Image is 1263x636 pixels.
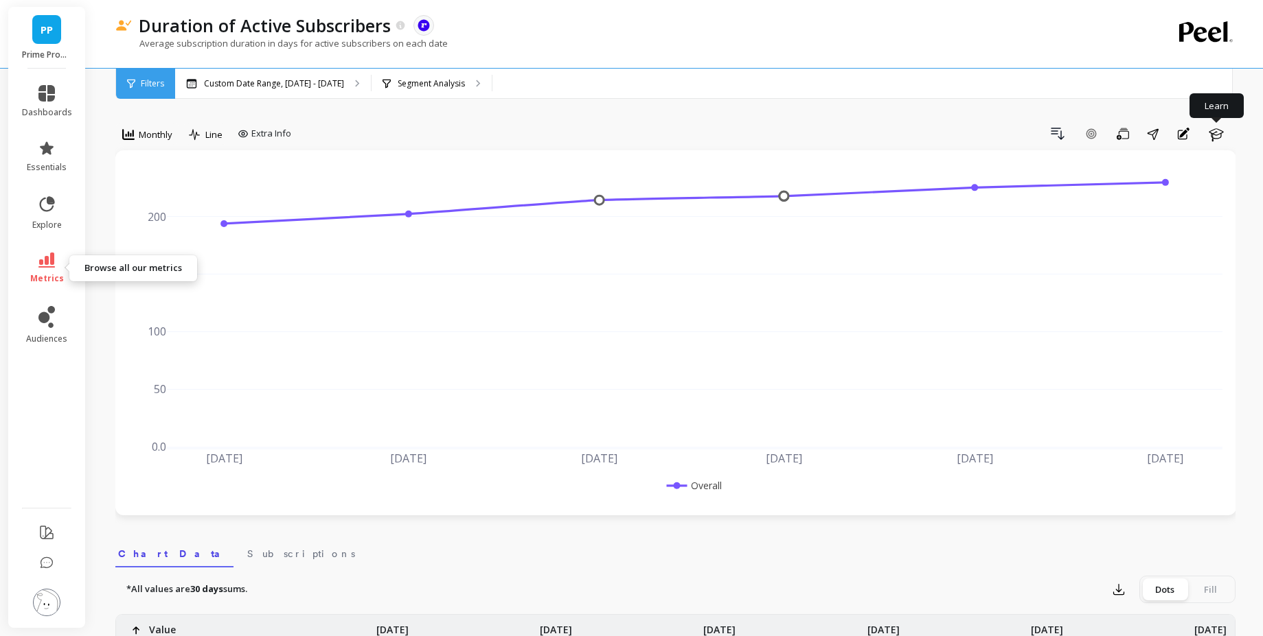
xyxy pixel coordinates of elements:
img: header icon [115,20,132,32]
span: Extra Info [251,127,291,141]
span: essentials [27,162,67,173]
span: explore [32,220,62,231]
p: Average subscription duration in days for active subscribers on each date [115,37,448,49]
span: Filters [141,78,164,89]
span: PP [41,22,53,38]
button: Learn [1201,123,1231,145]
img: api.recharge.svg [418,19,430,32]
img: profile picture [33,589,60,616]
p: *All values are sums. [126,582,247,596]
p: Duration of Active Subscribers [139,14,391,37]
span: Line [205,128,223,141]
p: Prime Prometics™ [22,49,72,60]
nav: Tabs [115,536,1236,567]
p: Segment Analysis [398,78,465,89]
span: Subscriptions [247,547,355,561]
strong: 30 days [190,582,223,595]
span: metrics [30,273,64,284]
span: Chart Data [118,547,231,561]
div: Fill [1187,578,1233,600]
span: dashboards [22,107,72,118]
p: Custom Date Range, [DATE] - [DATE] [204,78,344,89]
span: audiences [26,333,67,344]
span: Monthly [139,128,172,141]
div: Dots [1142,578,1187,600]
